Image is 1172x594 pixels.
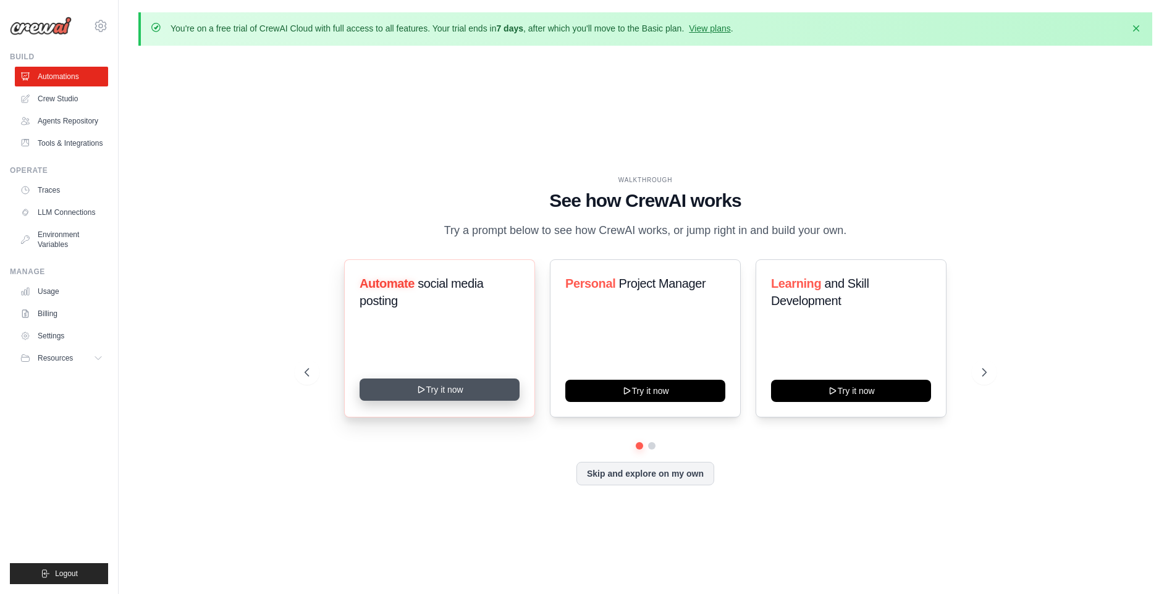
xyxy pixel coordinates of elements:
[15,67,108,86] a: Automations
[565,380,725,402] button: Try it now
[15,180,108,200] a: Traces
[1110,535,1172,594] iframe: Chat Widget
[438,222,853,240] p: Try a prompt below to see how CrewAI works, or jump right in and build your own.
[496,23,523,33] strong: 7 days
[360,277,484,307] span: social media posting
[771,277,821,290] span: Learning
[55,569,78,579] span: Logout
[15,304,108,324] a: Billing
[10,52,108,62] div: Build
[305,190,987,212] h1: See how CrewAI works
[38,353,73,363] span: Resources
[15,225,108,254] a: Environment Variables
[15,203,108,222] a: LLM Connections
[305,175,987,185] div: WALKTHROUGH
[689,23,730,33] a: View plans
[771,380,931,402] button: Try it now
[10,267,108,277] div: Manage
[15,282,108,301] a: Usage
[15,111,108,131] a: Agents Repository
[15,133,108,153] a: Tools & Integrations
[360,277,415,290] span: Automate
[10,563,108,584] button: Logout
[576,462,714,485] button: Skip and explore on my own
[15,348,108,368] button: Resources
[565,277,615,290] span: Personal
[171,22,733,35] p: You're on a free trial of CrewAI Cloud with full access to all features. Your trial ends in , aft...
[360,379,520,401] button: Try it now
[10,165,108,175] div: Operate
[10,17,72,35] img: Logo
[15,326,108,346] a: Settings
[1110,535,1172,594] div: Виджет чата
[618,277,706,290] span: Project Manager
[15,89,108,109] a: Crew Studio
